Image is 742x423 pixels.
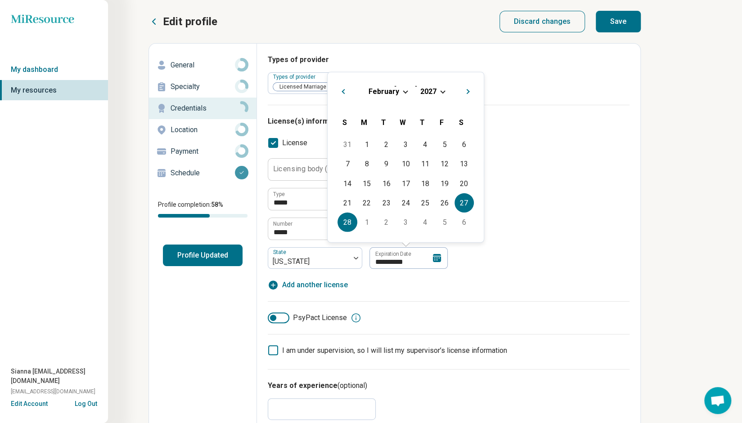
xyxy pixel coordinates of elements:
[396,193,415,212] div: Choose Wednesday, February 24th, 2027
[361,118,367,126] span: M
[268,280,348,290] button: Add another license
[435,154,454,174] div: Choose Friday, February 12th, 2027
[171,60,235,71] p: General
[335,83,477,96] h2: [DATE]
[369,87,399,95] span: February
[420,118,425,126] span: T
[158,214,247,218] div: Profile completion
[337,213,357,232] div: Choose Sunday, February 28th, 2027
[273,83,402,91] span: Licensed Marriage and Family Therapist (LMFT)
[396,135,415,154] div: Choose Wednesday, February 3rd, 2027
[381,118,386,126] span: T
[454,135,474,154] div: Choose Saturday, February 6th, 2027
[327,72,484,243] div: Choose Date
[268,188,455,210] input: credential.licenses.0.name
[171,125,235,135] p: Location
[273,249,288,255] label: State
[357,154,377,174] div: Choose Monday, February 8th, 2027
[454,213,474,232] div: Choose Saturday, March 6th, 2027
[149,98,256,119] a: Credentials
[377,213,396,232] div: Choose Tuesday, March 2nd, 2027
[75,399,97,406] button: Log Out
[337,154,357,174] div: Choose Sunday, February 7th, 2027
[435,193,454,212] div: Choose Friday, February 26th, 2027
[357,135,377,154] div: Choose Monday, February 1st, 2027
[337,135,473,232] div: Month February, 2027
[11,399,48,409] button: Edit Account
[462,83,477,98] button: Next Month
[454,154,474,174] div: Choose Saturday, February 13th, 2027
[342,118,347,126] span: S
[415,135,435,154] div: Choose Thursday, February 4th, 2027
[273,221,292,227] label: Number
[149,76,256,98] a: Specialty
[420,86,437,96] button: 2027
[11,387,95,396] span: [EMAIL_ADDRESS][DOMAIN_NAME]
[396,154,415,174] div: Choose Wednesday, February 10th, 2027
[357,193,377,212] div: Choose Monday, February 22nd, 2027
[415,193,435,212] div: Choose Thursday, February 25th, 2027
[149,141,256,162] a: Payment
[282,346,507,355] span: I am under supervision, so I will list my supervisor’s license information
[420,87,436,95] span: 2027
[377,174,396,193] div: Choose Tuesday, February 16th, 2027
[149,119,256,141] a: Location
[268,54,630,65] h3: Types of provider
[148,14,217,29] button: Edit profile
[335,83,349,98] button: Previous Month
[440,118,444,126] span: F
[400,118,406,126] span: W
[337,174,357,193] div: Choose Sunday, February 14th, 2027
[377,193,396,212] div: Choose Tuesday, February 23rd, 2027
[149,162,256,184] a: Schedule
[282,280,348,290] span: Add another license
[273,74,317,80] label: Types of provider
[337,135,357,154] div: Choose Sunday, January 31st, 2027
[357,213,377,232] div: Choose Monday, March 1st, 2027
[435,135,454,154] div: Choose Friday, February 5th, 2027
[268,312,347,323] label: PsyPact License
[368,86,400,96] button: February
[377,154,396,174] div: Choose Tuesday, February 9th, 2027
[268,116,630,127] h3: License(s) information
[273,165,356,173] label: Licensing body (optional)
[459,118,463,126] span: S
[454,174,474,193] div: Choose Saturday, February 20th, 2027
[377,135,396,154] div: Choose Tuesday, February 2nd, 2027
[171,168,235,178] p: Schedule
[171,81,235,92] p: Specialty
[435,174,454,193] div: Choose Friday, February 19th, 2027
[11,367,108,386] span: Sianna [EMAIL_ADDRESS][DOMAIN_NAME]
[704,387,731,414] div: Open chat
[435,213,454,232] div: Choose Friday, March 5th, 2027
[337,193,357,212] div: Choose Sunday, February 21st, 2027
[499,11,585,32] button: Discard changes
[396,174,415,193] div: Choose Wednesday, February 17th, 2027
[149,54,256,76] a: General
[596,11,641,32] button: Save
[337,381,367,390] span: (optional)
[171,146,235,157] p: Payment
[282,138,307,148] span: License
[415,154,435,174] div: Choose Thursday, February 11th, 2027
[268,380,630,391] h3: Years of experience
[357,174,377,193] div: Choose Monday, February 15th, 2027
[454,193,474,212] div: Choose Saturday, February 27th, 2027
[415,174,435,193] div: Choose Thursday, February 18th, 2027
[273,191,285,197] label: Type
[211,201,223,208] span: 58 %
[396,213,415,232] div: Choose Wednesday, March 3rd, 2027
[163,14,217,29] p: Edit profile
[149,195,256,223] div: Profile completion:
[171,103,235,114] p: Credentials
[415,213,435,232] div: Choose Thursday, March 4th, 2027
[163,245,243,266] button: Profile Updated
